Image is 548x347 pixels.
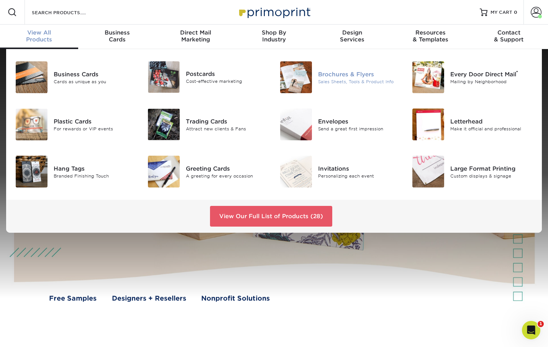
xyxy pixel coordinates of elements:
img: Brochures & Flyers [280,61,312,93]
img: Postcards [148,61,180,93]
a: Contact& Support [470,25,548,49]
span: Design [313,29,391,36]
a: Nonprofit Solutions [201,294,270,304]
div: Make it official and professional [450,125,533,132]
div: Mailing by Neighborhood [450,78,533,85]
div: Large Format Printing [450,164,533,173]
div: & Templates [391,29,469,43]
div: Attract new clients & Fans [186,125,268,132]
div: Brochures & Flyers [318,70,400,78]
sup: ® [516,70,518,75]
div: Send a great first impression [318,125,400,132]
img: Hang Tags [16,156,48,187]
img: Large Format Printing [412,156,444,187]
span: 0 [514,10,517,15]
a: Direct MailMarketing [157,25,235,49]
div: Cards [78,29,156,43]
a: Letterhead Letterhead Make it official and professional [412,105,533,143]
a: Trading Cards Trading Cards Attract new clients & Fans [148,105,268,143]
a: BusinessCards [78,25,156,49]
span: Shop By [235,29,313,36]
img: Plastic Cards [16,109,48,140]
span: 1 [538,321,544,327]
div: Trading Cards [186,117,268,125]
a: Every Door Direct Mail Every Door Direct Mail® Mailing by Neighborhood [412,58,533,96]
img: Every Door Direct Mail [412,61,444,93]
a: Postcards Postcards Cost-effective marketing [148,58,268,96]
a: View Our Full List of Products (28) [210,206,332,227]
a: Business Cards Business Cards Cards as unique as you [15,58,136,96]
div: Branded Finishing Touch [54,173,136,179]
span: Resources [391,29,469,36]
div: Invitations [318,164,400,173]
a: Invitations Invitations Personalizing each event [280,153,400,191]
a: Resources& Templates [391,25,469,49]
div: Sales Sheets, Tools & Product Info [318,78,400,85]
a: Brochures & Flyers Brochures & Flyers Sales Sheets, Tools & Product Info [280,58,400,96]
span: Business [78,29,156,36]
div: Every Door Direct Mail [450,70,533,78]
a: Greeting Cards Greeting Cards A greeting for every occasion [148,153,268,191]
span: MY CART [491,9,512,16]
a: Designers + Resellers [112,294,186,304]
div: Letterhead [450,117,533,125]
div: Cost-effective marketing [186,78,268,85]
div: Custom displays & signage [450,173,533,179]
img: Trading Cards [148,109,180,140]
img: Primoprint [236,4,312,20]
img: Invitations [280,156,312,187]
div: Marketing [157,29,235,43]
div: Personalizing each event [318,173,400,179]
div: Hang Tags [54,164,136,173]
div: Plastic Cards [54,117,136,125]
a: Shop ByIndustry [235,25,313,49]
img: Letterhead [412,109,444,140]
div: Industry [235,29,313,43]
iframe: Intercom live chat [522,321,540,339]
a: Plastic Cards Plastic Cards For rewards or VIP events [15,105,136,143]
div: Cards as unique as you [54,78,136,85]
img: Business Cards [16,61,48,93]
div: Greeting Cards [186,164,268,173]
a: Envelopes Envelopes Send a great first impression [280,105,400,143]
span: Contact [470,29,548,36]
a: Hang Tags Hang Tags Branded Finishing Touch [15,153,136,191]
div: For rewards or VIP events [54,125,136,132]
a: DesignServices [313,25,391,49]
a: Large Format Printing Large Format Printing Custom displays & signage [412,153,533,191]
div: & Support [470,29,548,43]
a: Free Samples [49,294,97,304]
div: Business Cards [54,70,136,78]
div: Envelopes [318,117,400,125]
div: Postcards [186,70,268,78]
span: Direct Mail [157,29,235,36]
img: Greeting Cards [148,156,180,187]
input: SEARCH PRODUCTS..... [31,8,106,17]
div: Services [313,29,391,43]
img: Envelopes [280,109,312,140]
div: A greeting for every occasion [186,173,268,179]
